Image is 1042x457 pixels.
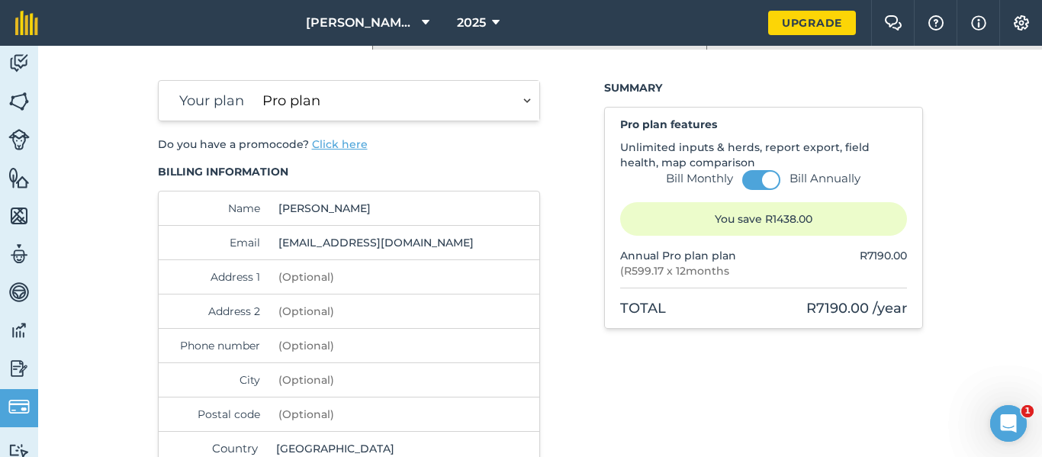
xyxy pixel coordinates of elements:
[604,80,923,95] h3: Summary
[312,137,368,152] button: Click here
[272,397,481,431] input: (Optional)
[971,14,986,32] img: svg+xml;base64,PHN2ZyB4bWxucz0iaHR0cDovL3d3dy53My5vcmcvMjAwMC9zdmciIHdpZHRoPSIxNyIgaGVpZ2h0PSIxNy...
[174,304,261,319] label: Address 2
[806,298,907,319] div: / year
[990,405,1027,442] iframe: Intercom live chat
[790,171,860,186] label: Bill Annually
[270,441,524,456] span: [GEOGRAPHIC_DATA]
[457,14,486,32] span: 2025
[174,269,261,285] label: Address 1
[620,140,907,170] p: Unlimited inputs & herds, report export, field health, map comparison
[174,372,261,388] label: City
[272,294,481,328] input: (Optional)
[1021,405,1034,417] span: 1
[8,129,30,150] img: svg+xml;base64,PD94bWwgdmVyc2lvbj0iMS4wIiBlbmNvZGluZz0idXRmLTgiPz4KPCEtLSBHZW5lcmF0b3I6IEFkb2JlIE...
[8,166,30,189] img: svg+xml;base64,PHN2ZyB4bWxucz0iaHR0cDovL3d3dy53My5vcmcvMjAwMC9zdmciIHdpZHRoPSI1NiIgaGVpZ2h0PSI2MC...
[620,298,666,319] div: Total
[174,201,261,216] label: Name
[174,407,261,422] label: Postal code
[174,338,261,353] label: Phone number
[272,363,481,397] input: (Optional)
[174,441,259,456] label: Country
[174,90,245,111] label: Your plan
[272,329,481,362] input: (Optional)
[620,248,736,263] span: Annual Pro plan plan
[306,14,416,32] span: [PERSON_NAME][GEOGRAPHIC_DATA]
[620,117,907,132] h4: Pro plan features
[1012,15,1031,31] img: A cog icon
[8,243,30,266] img: svg+xml;base64,PD94bWwgdmVyc2lvbj0iMS4wIiBlbmNvZGluZz0idXRmLTgiPz4KPCEtLSBHZW5lcmF0b3I6IEFkb2JlIE...
[620,263,736,278] span: ( R599.17 x 12 months
[158,164,541,179] h3: Billing information
[927,15,945,31] img: A question mark icon
[8,204,30,227] img: svg+xml;base64,PHN2ZyB4bWxucz0iaHR0cDovL3d3dy53My5vcmcvMjAwMC9zdmciIHdpZHRoPSI1NiIgaGVpZ2h0PSI2MC...
[8,281,30,304] img: svg+xml;base64,PD94bWwgdmVyc2lvbj0iMS4wIiBlbmNvZGluZz0idXRmLTgiPz4KPCEtLSBHZW5lcmF0b3I6IEFkb2JlIE...
[8,52,30,75] img: svg+xml;base64,PD94bWwgdmVyc2lvbj0iMS4wIiBlbmNvZGluZz0idXRmLTgiPz4KPCEtLSBHZW5lcmF0b3I6IEFkb2JlIE...
[620,202,907,236] p: You save R1438.00
[8,90,30,113] img: svg+xml;base64,PHN2ZyB4bWxucz0iaHR0cDovL3d3dy53My5vcmcvMjAwMC9zdmciIHdpZHRoPSI1NiIgaGVpZ2h0PSI2MC...
[8,319,30,342] img: svg+xml;base64,PD94bWwgdmVyc2lvbj0iMS4wIiBlbmNvZGluZz0idXRmLTgiPz4KPCEtLSBHZW5lcmF0b3I6IEFkb2JlIE...
[8,357,30,380] img: svg+xml;base64,PD94bWwgdmVyc2lvbj0iMS4wIiBlbmNvZGluZz0idXRmLTgiPz4KPCEtLSBHZW5lcmF0b3I6IEFkb2JlIE...
[860,249,907,262] span: R7190.00
[768,11,856,35] a: Upgrade
[272,260,481,294] input: (Optional)
[806,300,869,317] span: R7190.00
[174,235,261,250] label: Email
[15,11,38,35] img: fieldmargin Logo
[666,171,733,186] label: Bill Monthly
[158,137,541,152] p: Do you have a promocode?
[8,396,30,417] img: svg+xml;base64,PD94bWwgdmVyc2lvbj0iMS4wIiBlbmNvZGluZz0idXRmLTgiPz4KPCEtLSBHZW5lcmF0b3I6IEFkb2JlIE...
[884,15,902,31] img: Two speech bubbles overlapping with the left bubble in the forefront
